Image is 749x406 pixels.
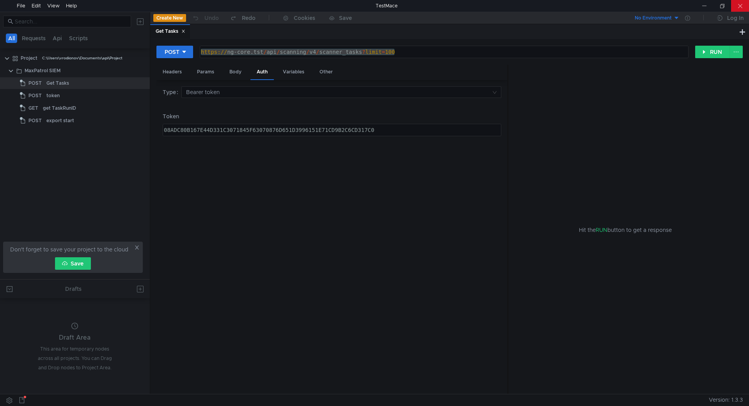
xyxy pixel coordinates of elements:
[294,13,315,23] div: Cookies
[43,102,76,114] div: get TaskRunID
[6,34,17,43] button: All
[186,12,224,24] button: Undo
[20,34,48,43] button: Requests
[204,13,219,23] div: Undo
[156,27,185,36] div: Get Tasks
[223,65,248,79] div: Body
[727,13,744,23] div: Log In
[191,65,220,79] div: Params
[55,257,91,270] button: Save
[153,14,186,22] button: Create New
[695,46,730,58] button: RUN
[625,12,680,24] button: No Environment
[635,14,672,22] div: No Environment
[313,65,339,79] div: Other
[277,65,311,79] div: Variables
[15,17,126,26] input: Search...
[579,226,672,234] span: Hit the button to get a response
[242,13,256,23] div: Redo
[50,34,64,43] button: Api
[224,12,261,24] button: Redo
[46,77,69,89] div: Get Tasks
[10,245,128,254] span: Don't forget to save your project to the cloud
[67,34,90,43] button: Scripts
[163,112,501,121] label: Token
[156,65,188,79] div: Headers
[709,394,743,406] span: Version: 1.3.3
[25,65,60,77] div: MaxPatrol SIEM
[156,46,193,58] button: POST
[28,115,42,126] span: POST
[163,86,181,98] label: Type
[42,52,122,64] div: C:\Users\vrodionov\Documents\api\Project
[46,90,60,101] div: token
[46,115,74,126] div: export start
[250,65,274,80] div: Auth
[28,77,42,89] span: POST
[339,15,352,21] div: Save
[28,102,38,114] span: GET
[596,226,607,233] span: RUN
[21,52,37,64] div: Project
[65,284,82,294] div: Drafts
[165,48,179,56] div: POST
[28,90,42,101] span: POST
